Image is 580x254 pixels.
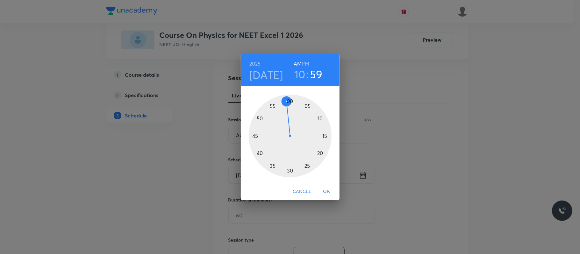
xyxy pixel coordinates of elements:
button: 2025 [249,59,261,68]
h3: : [306,67,309,81]
button: 59 [310,67,323,81]
span: Cancel [293,187,311,195]
span: OK [319,187,334,195]
button: Cancel [290,186,314,197]
button: 10 [294,67,305,81]
button: PM [302,59,309,68]
button: [DATE] [249,68,283,81]
button: AM [294,59,302,68]
button: OK [317,186,337,197]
